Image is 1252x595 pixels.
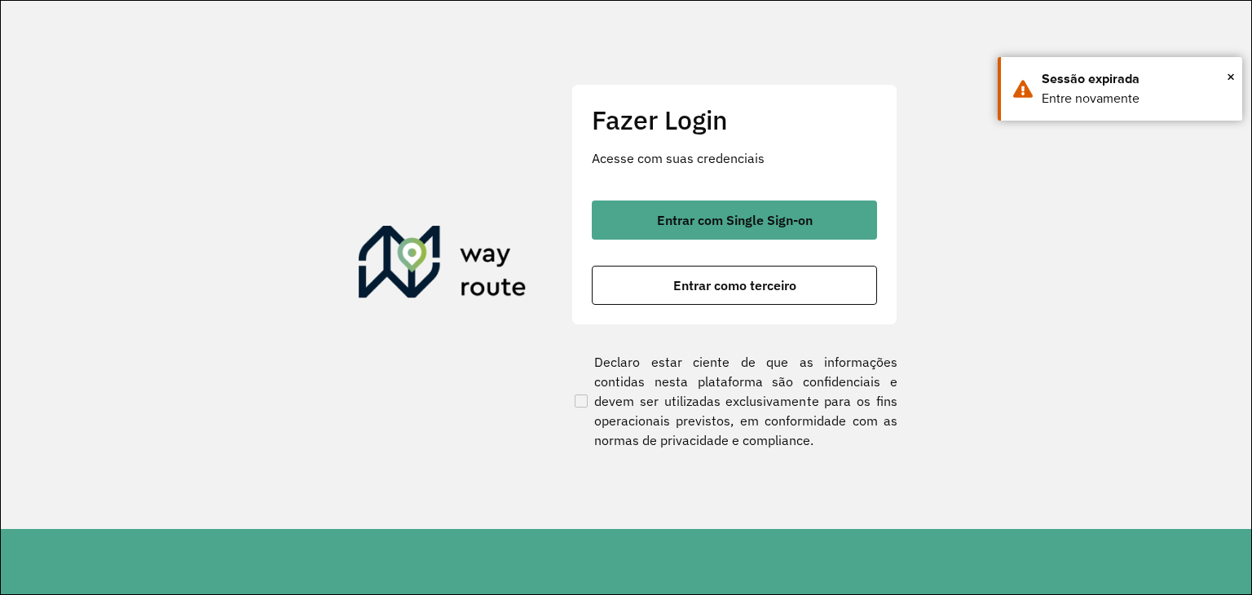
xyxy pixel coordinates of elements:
button: button [592,201,877,240]
div: Entre novamente [1042,89,1230,108]
img: Roteirizador AmbevTech [359,226,527,304]
span: Entrar como terceiro [673,279,796,292]
button: Close [1227,64,1235,89]
div: Sessão expirada [1042,69,1230,89]
span: × [1227,64,1235,89]
label: Declaro estar ciente de que as informações contidas nesta plataforma são confidenciais e devem se... [571,352,897,450]
p: Acesse com suas credenciais [592,148,877,168]
span: Entrar com Single Sign-on [657,214,813,227]
h2: Fazer Login [592,104,877,135]
button: button [592,266,877,305]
